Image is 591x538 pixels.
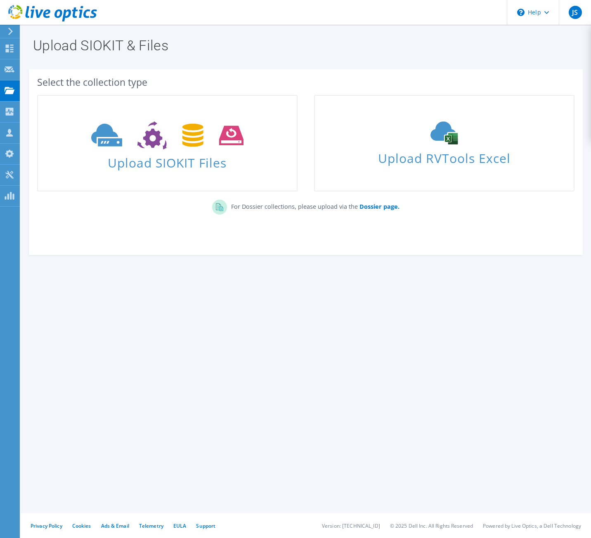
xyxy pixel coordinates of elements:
[227,200,400,211] p: For Dossier collections, please upload via the
[31,522,62,529] a: Privacy Policy
[72,522,91,529] a: Cookies
[390,522,473,529] li: © 2025 Dell Inc. All Rights Reserved
[569,6,582,19] span: JS
[314,95,574,191] a: Upload RVTools Excel
[322,522,380,529] li: Version: [TECHNICAL_ID]
[517,9,525,16] svg: \n
[358,203,400,210] a: Dossier page.
[37,78,574,87] div: Select the collection type
[38,151,297,169] span: Upload SIOKIT Files
[359,203,400,210] b: Dossier page.
[139,522,163,529] a: Telemetry
[33,38,574,52] h1: Upload SIOKIT & Files
[483,522,581,529] li: Powered by Live Optics, a Dell Technology
[37,95,298,191] a: Upload SIOKIT Files
[173,522,186,529] a: EULA
[196,522,215,529] a: Support
[101,522,129,529] a: Ads & Email
[315,147,574,165] span: Upload RVTools Excel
